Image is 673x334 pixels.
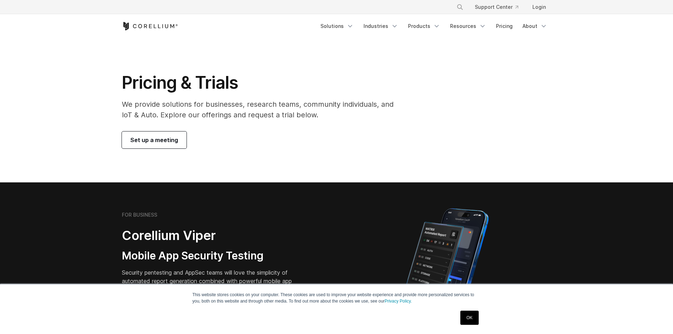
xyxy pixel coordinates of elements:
a: OK [460,311,478,325]
a: Login [527,1,551,13]
h3: Mobile App Security Testing [122,249,303,263]
a: Industries [359,20,402,33]
img: Corellium MATRIX automated report on iPhone showing app vulnerability test results across securit... [394,205,501,329]
p: Security pentesting and AppSec teams will love the simplicity of automated report generation comb... [122,268,303,294]
a: Set up a meeting [122,131,187,148]
h2: Corellium Viper [122,228,303,244]
a: Privacy Policy. [385,299,412,304]
a: Corellium Home [122,22,178,30]
h6: FOR BUSINESS [122,212,157,218]
p: This website stores cookies on your computer. These cookies are used to improve your website expe... [193,292,481,304]
a: Resources [446,20,490,33]
div: Navigation Menu [448,1,551,13]
p: We provide solutions for businesses, research teams, community individuals, and IoT & Auto. Explo... [122,99,403,120]
span: Set up a meeting [130,136,178,144]
button: Search [454,1,466,13]
a: Support Center [469,1,524,13]
div: Navigation Menu [316,20,551,33]
a: Products [404,20,444,33]
a: Pricing [492,20,517,33]
a: Solutions [316,20,358,33]
h1: Pricing & Trials [122,72,403,93]
a: About [518,20,551,33]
